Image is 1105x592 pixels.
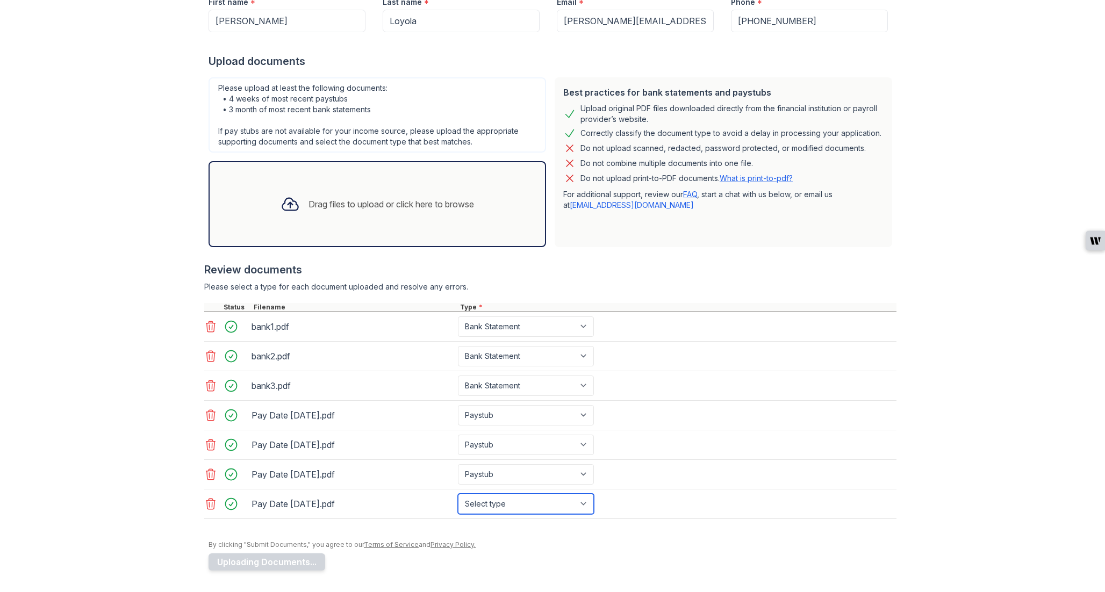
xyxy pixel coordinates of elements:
[252,466,454,483] div: Pay Date [DATE].pdf
[364,540,419,548] a: Terms of Service
[252,407,454,424] div: Pay Date [DATE].pdf
[458,303,896,312] div: Type
[580,103,884,125] div: Upload original PDF files downloaded directly from the financial institution or payroll provider’...
[221,303,252,312] div: Status
[209,54,896,69] div: Upload documents
[580,142,866,155] div: Do not upload scanned, redacted, password protected, or modified documents.
[209,77,546,153] div: Please upload at least the following documents: • 4 weeks of most recent paystubs • 3 month of mo...
[563,189,884,211] p: For additional support, review our , start a chat with us below, or email us at
[252,348,454,365] div: bank2.pdf
[570,200,694,210] a: [EMAIL_ADDRESS][DOMAIN_NAME]
[580,127,881,140] div: Correctly classify the document type to avoid a delay in processing your application.
[204,281,896,292] div: Please select a type for each document uploaded and resolve any errors.
[252,377,454,394] div: bank3.pdf
[308,198,474,211] div: Drag files to upload or click here to browse
[252,436,454,453] div: Pay Date [DATE].pdf
[252,318,454,335] div: bank1.pdf
[252,495,454,512] div: Pay Date [DATE].pdf
[430,540,476,548] a: Privacy Policy.
[563,86,884,99] div: Best practices for bank statements and paystubs
[209,553,325,571] button: Uploading Documents...
[683,190,697,199] a: FAQ
[580,173,793,184] p: Do not upload print-to-PDF documents.
[720,174,793,183] a: What is print-to-pdf?
[580,157,753,170] div: Do not combine multiple documents into one file.
[252,303,458,312] div: Filename
[204,262,896,277] div: Review documents
[209,540,896,549] div: By clicking "Submit Documents," you agree to our and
